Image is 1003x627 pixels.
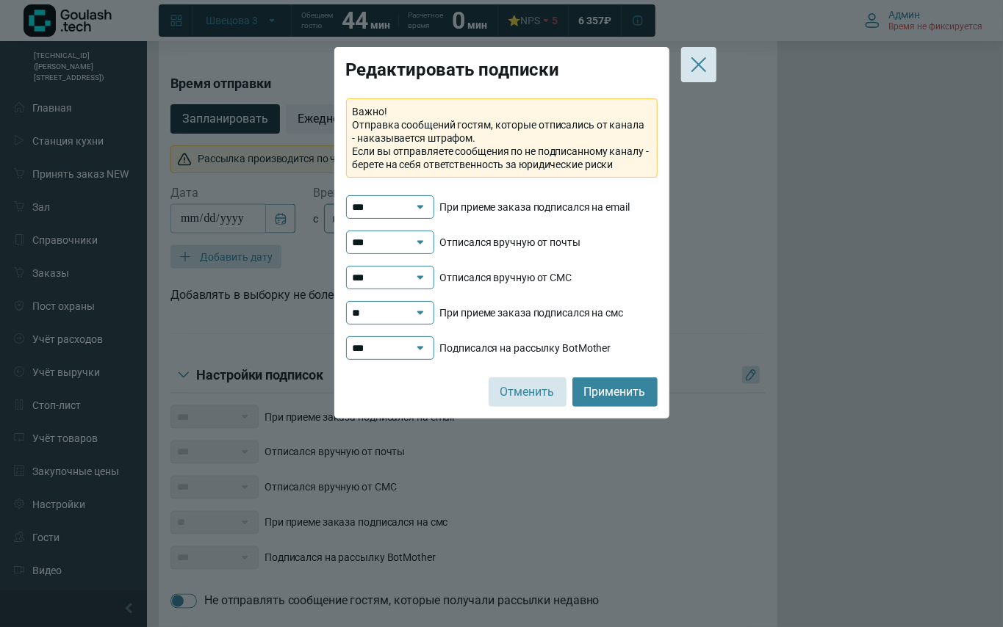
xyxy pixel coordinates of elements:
li: При приеме заказа подписался на email [346,195,658,219]
h4: Редактировать подписки [346,59,658,81]
button: Отменить [489,377,567,407]
li: Подписался на рассылку BotMother [346,336,658,360]
li: При приеме заказа подписался на смс [346,301,658,325]
li: Отписался вручную от почты [346,231,658,254]
span: Отменить [500,384,555,400]
li: Отписался вручную от СМС [346,266,658,289]
button: Применить [572,377,658,407]
span: Применить [584,384,646,400]
span: Важно! Отправка сообщений гостям, которые отписались от канала - наказывается штрафом. Если вы от... [353,105,651,171]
